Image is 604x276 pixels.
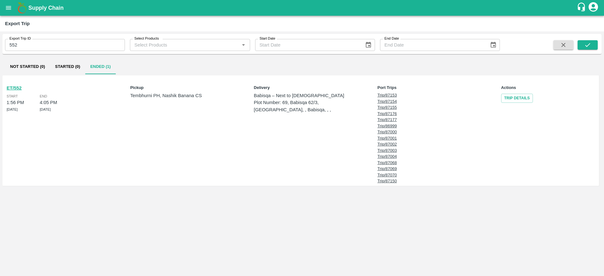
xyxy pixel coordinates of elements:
[377,178,473,184] a: Trip/87150
[5,39,125,51] input: Enter Trip ID
[377,166,473,172] a: Trip/87069
[40,99,57,106] div: 4:05 PM
[377,135,473,141] a: Trip/87001
[377,98,473,105] a: Trip/87154
[577,2,588,14] div: customer-support
[362,39,374,51] button: Choose date
[377,92,473,98] a: Trip/87153
[132,41,238,49] input: Select Products
[377,147,473,154] a: Trip/87003
[377,129,473,135] a: Trip/87000
[377,141,473,147] a: Trip/87002
[130,92,226,99] p: Tembhurni PH, Nashik Banana CS
[1,1,16,15] button: open drawer
[377,85,397,90] strong: Port Trips
[487,39,499,51] button: Choose date
[380,39,485,51] input: End Date
[130,85,144,90] strong: Pickup
[7,86,22,91] a: ET/552
[377,111,473,117] a: Trip/87176
[377,172,473,178] a: Trip/87070
[5,59,50,74] button: Not Started (0)
[501,85,516,90] strong: Actions
[239,41,248,49] button: Open
[255,39,360,51] input: Start Date
[377,123,473,129] a: Trip/86999
[377,153,473,160] a: Trip/87004
[85,59,116,74] button: Ended (1)
[7,99,24,106] div: 1:56 PM
[40,108,51,111] span: [DATE]
[254,92,349,113] p: Babisqa – Next to [DEMOGRAPHIC_DATA] Plot Number: 69, Babisqa 62/3, [GEOGRAPHIC_DATA], , Babisqa,...
[7,108,18,111] span: [DATE]
[384,36,399,41] label: End Date
[7,94,18,98] span: Start
[50,59,85,74] button: Started (0)
[28,3,577,12] a: Supply Chain
[377,160,473,166] a: Trip/87068
[260,36,275,41] label: Start Date
[9,36,31,41] label: Export Trip ID
[501,94,533,103] a: Trip Details
[588,1,599,14] div: account of current user
[28,5,64,11] b: Supply Chain
[16,2,28,14] img: logo
[377,117,473,123] a: Trip/87177
[40,94,47,98] span: End
[5,19,30,28] div: Export Trip
[134,36,159,41] label: Select Products
[254,85,270,90] strong: Delivery
[377,104,473,111] a: Trip/87155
